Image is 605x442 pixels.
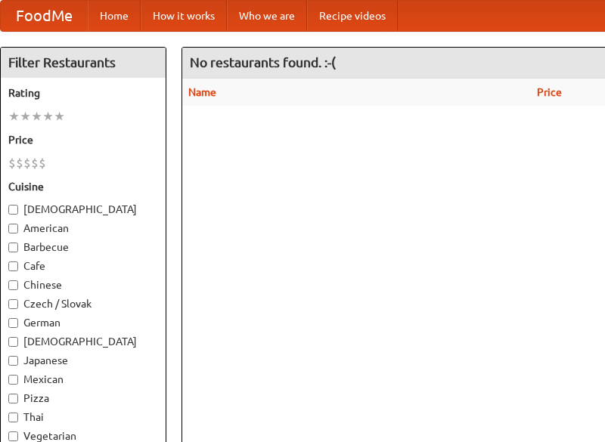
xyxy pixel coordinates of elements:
li: ★ [8,108,20,125]
label: Cafe [8,258,158,274]
input: [DEMOGRAPHIC_DATA] [8,337,18,347]
input: Thai [8,413,18,422]
input: Japanese [8,356,18,366]
label: German [8,315,158,330]
a: FoodMe [1,1,88,31]
a: Who we are [227,1,307,31]
input: American [8,224,18,233]
input: Mexican [8,375,18,385]
li: ★ [31,108,42,125]
li: $ [16,155,23,172]
li: ★ [54,108,65,125]
input: Vegetarian [8,431,18,441]
label: Pizza [8,391,158,406]
label: Chinese [8,277,158,292]
h5: Price [8,132,158,147]
label: Japanese [8,353,158,368]
input: Pizza [8,394,18,403]
label: American [8,221,158,236]
a: Name [188,86,216,98]
label: [DEMOGRAPHIC_DATA] [8,334,158,349]
li: $ [8,155,16,172]
label: Mexican [8,372,158,387]
input: Barbecue [8,243,18,252]
input: Chinese [8,280,18,290]
a: How it works [141,1,227,31]
li: ★ [20,108,31,125]
input: Cafe [8,261,18,271]
input: Czech / Slovak [8,299,18,309]
label: Thai [8,410,158,425]
h5: Cuisine [8,179,158,194]
a: Recipe videos [307,1,398,31]
a: Home [88,1,141,31]
ng-pluralize: No restaurants found. :-( [190,55,336,70]
label: [DEMOGRAPHIC_DATA] [8,202,158,217]
label: Czech / Slovak [8,296,158,311]
input: [DEMOGRAPHIC_DATA] [8,205,18,215]
label: Barbecue [8,240,158,255]
input: German [8,318,18,328]
a: Price [537,86,562,98]
li: $ [39,155,46,172]
li: $ [31,155,39,172]
h5: Rating [8,85,158,100]
li: ★ [42,108,54,125]
li: $ [23,155,31,172]
h4: Filter Restaurants [1,48,166,78]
